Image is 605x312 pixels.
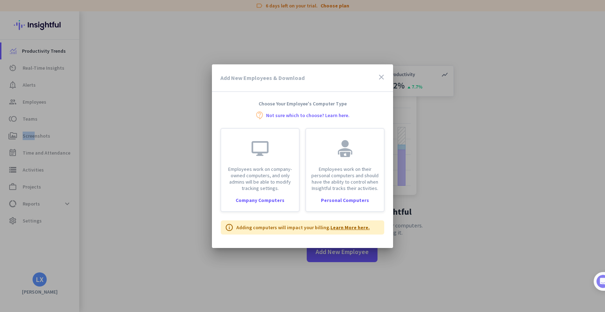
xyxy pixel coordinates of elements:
[225,166,295,191] p: Employees work on company-owned computers, and only admins will be able to modify tracking settings.
[220,75,305,81] h3: Add New Employees & Download
[306,198,384,203] div: Personal Computers
[212,100,393,107] h4: Choose Your Employee's Computer Type
[310,166,380,191] p: Employees work on their personal computers and should have the ability to control when Insightful...
[236,224,370,231] p: Adding computers will impact your billing.
[255,111,264,120] i: contact_support
[225,223,234,232] i: info
[221,198,299,203] div: Company Computers
[266,113,350,118] a: Not sure which to choose? Learn here.
[330,224,370,231] a: Learn More here.
[377,73,386,81] i: close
